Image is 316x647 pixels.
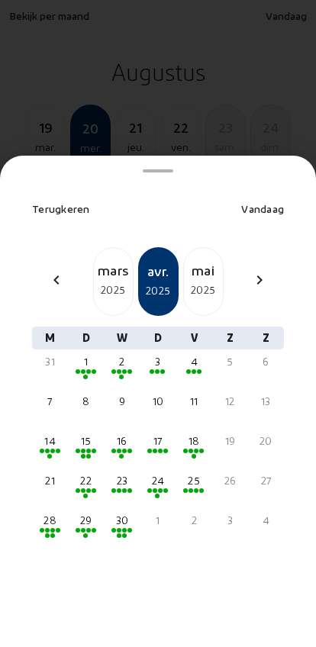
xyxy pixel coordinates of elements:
[241,202,284,215] span: Vandaag
[182,513,206,528] div: 2
[38,394,62,409] div: 7
[110,394,134,409] div: 9
[74,513,98,528] div: 29
[38,513,62,528] div: 28
[182,394,206,409] div: 11
[110,513,134,528] div: 30
[182,473,206,488] div: 25
[146,513,169,528] div: 1
[248,327,284,349] div: Z
[146,394,169,409] div: 10
[140,327,176,349] div: D
[94,281,133,299] div: 2025
[140,282,177,300] div: 2025
[38,354,62,369] div: 31
[104,327,140,349] div: W
[74,433,98,449] div: 15
[218,433,242,449] div: 19
[38,473,62,488] div: 21
[218,354,242,369] div: 5
[254,394,278,409] div: 13
[250,271,269,289] mat-icon: chevron_right
[146,433,169,449] div: 17
[254,513,278,528] div: 4
[218,473,242,488] div: 26
[74,394,98,409] div: 8
[110,433,134,449] div: 16
[146,354,169,369] div: 3
[182,433,206,449] div: 18
[68,327,104,349] div: D
[146,473,169,488] div: 24
[254,433,278,449] div: 20
[218,394,242,409] div: 12
[110,354,134,369] div: 2
[110,473,134,488] div: 23
[254,354,278,369] div: 6
[32,202,90,215] span: Terugkeren
[176,327,212,349] div: V
[182,354,206,369] div: 4
[254,473,278,488] div: 27
[94,259,133,281] div: mars
[218,513,242,528] div: 3
[38,433,62,449] div: 14
[32,327,68,349] div: M
[184,259,223,281] div: mai
[74,473,98,488] div: 22
[74,354,98,369] div: 1
[47,271,66,289] mat-icon: chevron_left
[184,281,223,299] div: 2025
[212,327,248,349] div: Z
[140,260,177,282] div: avr.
